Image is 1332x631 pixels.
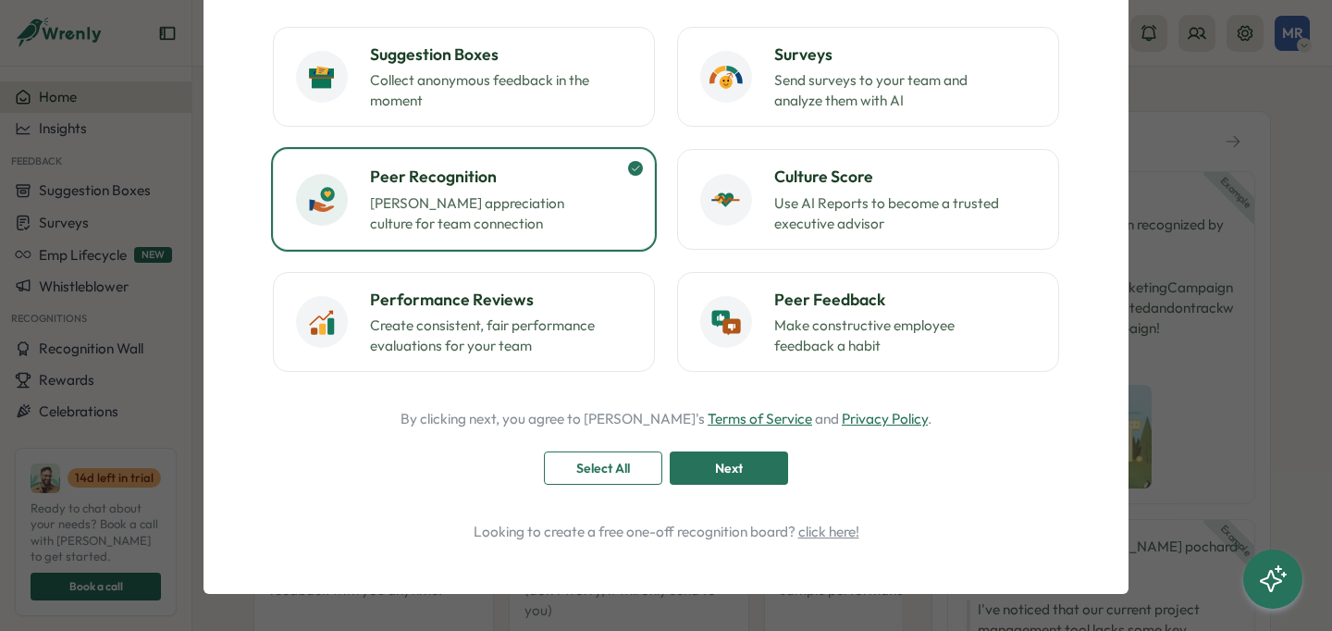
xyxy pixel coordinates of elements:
h3: Performance Reviews [370,288,632,312]
button: Next [670,452,788,485]
button: Peer FeedbackMake constructive employee feedback a habit [677,272,1059,372]
span: Select All [576,452,630,484]
p: Collect anonymous feedback in the moment [370,70,601,111]
h3: Culture Score [774,165,1036,189]
p: Use AI Reports to become a trusted executive advisor [774,193,1005,234]
p: Looking to create a free one-off recognition board? [255,522,1077,542]
button: Performance ReviewsCreate consistent, fair performance evaluations for your team [273,272,655,372]
h3: Surveys [774,43,1036,67]
button: Suggestion BoxesCollect anonymous feedback in the moment [273,27,655,127]
button: SurveysSend surveys to your team and analyze them with AI [677,27,1059,127]
p: Create consistent, fair performance evaluations for your team [370,315,601,356]
p: By clicking next, you agree to [PERSON_NAME]'s and . [401,409,931,429]
a: Privacy Policy [842,410,928,427]
button: Culture ScoreUse AI Reports to become a trusted executive advisor [677,149,1059,249]
h3: Peer Feedback [774,288,1036,312]
h3: Peer Recognition [370,165,632,189]
span: Next [715,452,743,484]
a: Terms of Service [708,410,812,427]
p: [PERSON_NAME] appreciation culture for team connection [370,193,601,234]
button: Peer Recognition[PERSON_NAME] appreciation culture for team connection [273,149,655,249]
button: Select All [544,452,662,485]
h3: Suggestion Boxes [370,43,632,67]
p: Send surveys to your team and analyze them with AI [774,70,1005,111]
a: click here! [798,523,859,540]
p: Make constructive employee feedback a habit [774,315,1005,356]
